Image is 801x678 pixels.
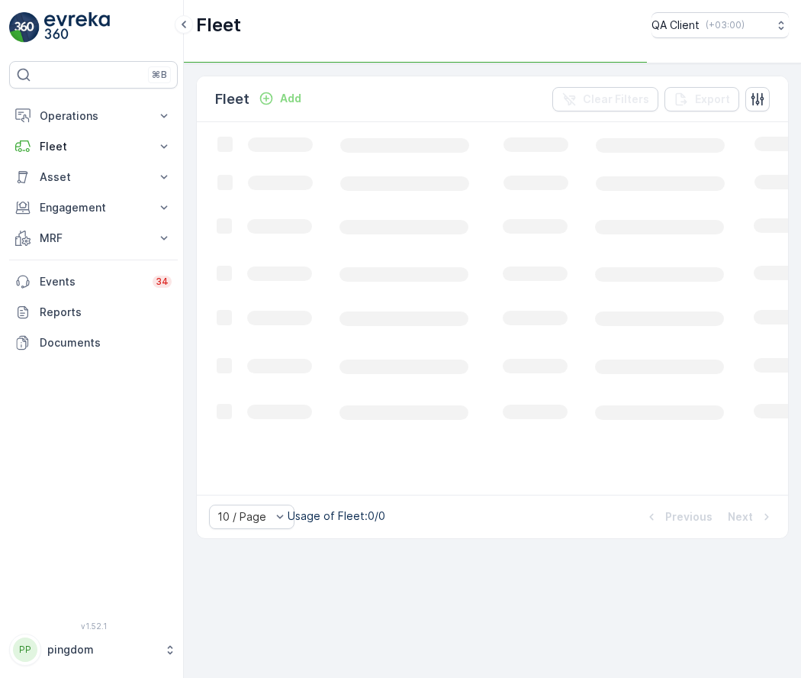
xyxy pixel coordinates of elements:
[280,91,301,106] p: Add
[253,89,307,108] button: Add
[726,508,776,526] button: Next
[40,139,147,154] p: Fleet
[9,12,40,43] img: logo
[9,101,178,131] button: Operations
[9,328,178,358] a: Documents
[40,305,172,320] p: Reports
[40,335,172,350] p: Documents
[642,508,714,526] button: Previous
[651,12,789,38] button: QA Client(+03:00)
[40,200,147,215] p: Engagement
[9,162,178,192] button: Asset
[9,634,178,666] button: PPpingdom
[156,276,169,288] p: 34
[706,19,745,31] p: ( +03:00 )
[583,92,649,107] p: Clear Filters
[44,12,110,43] img: logo_light-DOdMpM7g.png
[552,87,658,111] button: Clear Filters
[665,509,713,525] p: Previous
[651,18,700,33] p: QA Client
[40,274,143,289] p: Events
[288,508,385,524] p: Usage of Fleet : 0/0
[47,642,156,657] p: pingdom
[9,266,178,297] a: Events34
[196,13,241,37] p: Fleet
[9,621,178,631] span: v 1.52.1
[9,297,178,328] a: Reports
[40,231,147,246] p: MRF
[9,192,178,223] button: Engagement
[9,223,178,253] button: MRF
[40,169,147,185] p: Asset
[40,108,147,124] p: Operations
[695,92,730,107] p: Export
[152,69,167,81] p: ⌘B
[728,509,753,525] p: Next
[13,638,37,662] div: PP
[9,131,178,162] button: Fleet
[664,87,739,111] button: Export
[215,89,249,110] p: Fleet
